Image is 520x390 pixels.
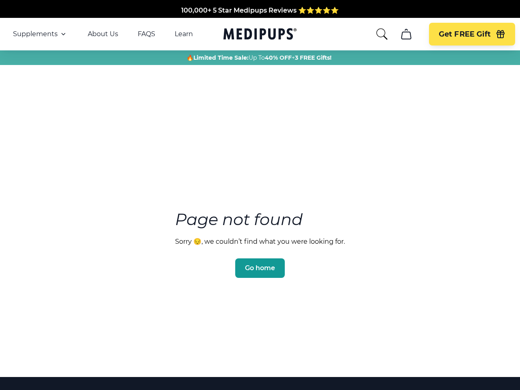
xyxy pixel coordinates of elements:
[181,6,339,14] span: 100,000+ 5 Star Medipups Reviews ⭐️⭐️⭐️⭐️⭐️
[186,54,331,62] span: 🔥 Up To +
[396,24,416,44] button: cart
[13,29,68,39] button: Supplements
[223,26,297,43] a: Medipups
[13,30,58,38] span: Supplements
[439,30,491,39] span: Get FREE Gift
[88,30,118,38] a: About Us
[175,238,345,245] p: Sorry 😔, we couldn’t find what you were looking for.
[375,28,388,41] button: search
[138,30,155,38] a: FAQS
[429,23,515,45] button: Get FREE Gift
[235,258,285,278] button: Go home
[175,208,345,231] h3: Page not found
[245,264,275,272] span: Go home
[175,30,193,38] a: Learn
